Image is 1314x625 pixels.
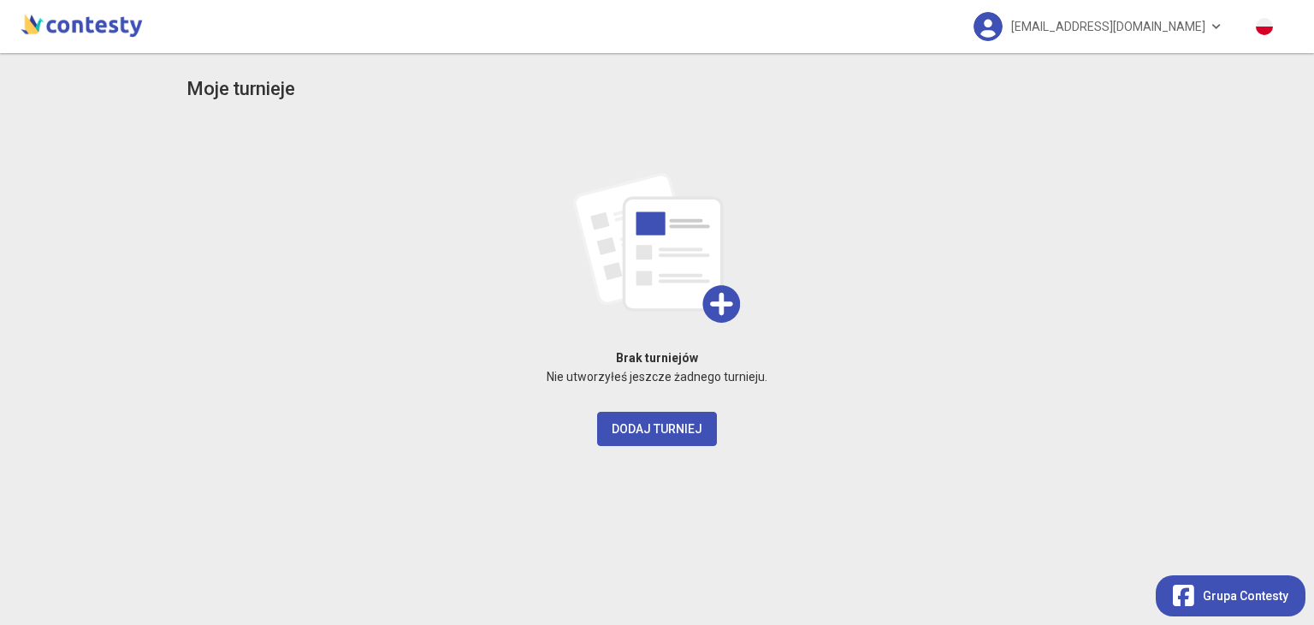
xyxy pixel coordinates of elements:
button: Dodaj turniej [597,412,717,446]
app-title: competition-list.title [186,74,295,104]
span: [EMAIL_ADDRESS][DOMAIN_NAME] [1011,9,1205,45]
h3: Moje turnieje [186,74,295,104]
p: Nie utworzyłeś jeszcze żadnego turnieju. [186,367,1128,386]
img: add [573,173,741,323]
strong: Brak turniejów [616,351,698,365]
span: Grupa Contesty [1203,586,1288,605]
